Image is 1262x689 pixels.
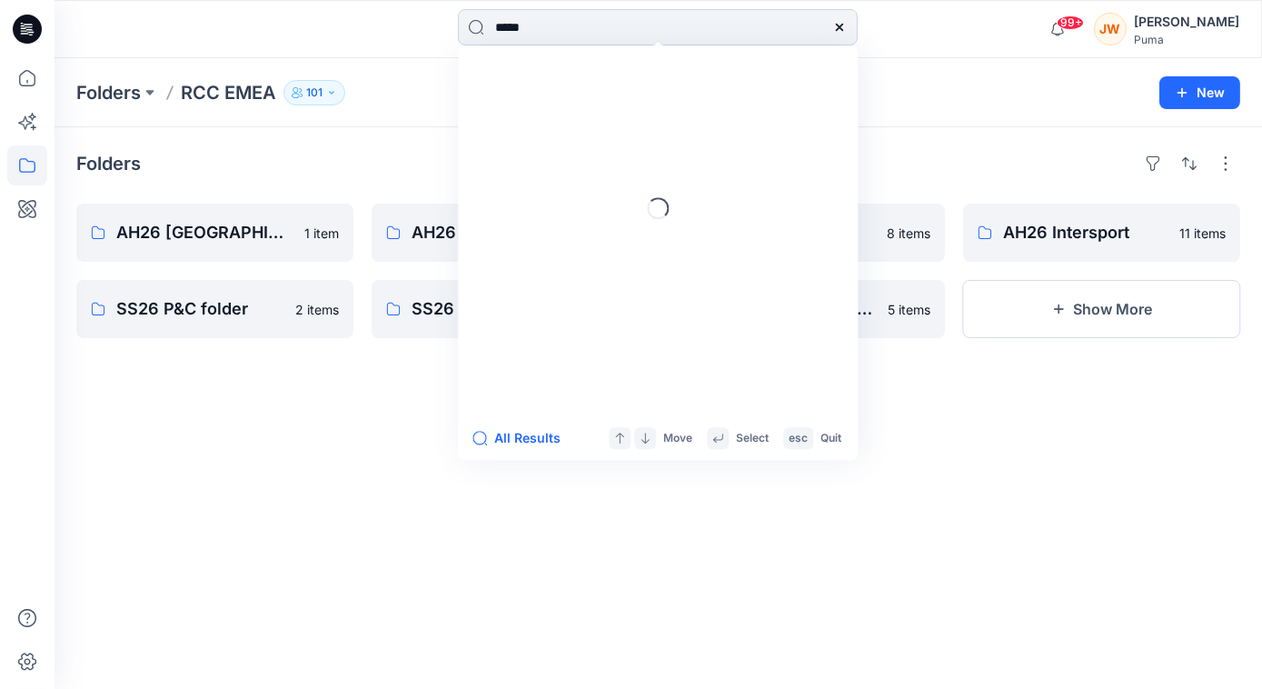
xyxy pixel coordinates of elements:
[116,220,293,245] p: AH26 [GEOGRAPHIC_DATA] Cisalfa
[304,224,339,243] p: 1 item
[295,300,339,319] p: 2 items
[181,80,276,105] p: RCC EMEA
[1134,33,1239,46] div: Puma
[1094,13,1127,45] div: JW
[963,204,1240,262] a: AH26 Intersport11 items
[736,429,769,448] p: Select
[372,280,649,338] a: SS26 JD14 items
[306,83,323,103] p: 101
[412,296,574,322] p: SS26 JD
[1159,76,1240,109] button: New
[1003,220,1168,245] p: AH26 Intersport
[76,80,141,105] a: Folders
[1134,11,1239,33] div: [PERSON_NAME]
[663,429,692,448] p: Move
[372,204,649,262] a: AH26 MFO54 items
[888,300,930,319] p: 5 items
[116,296,284,322] p: SS26 P&C folder
[1057,15,1084,30] span: 99+
[820,429,841,448] p: Quit
[76,204,353,262] a: AH26 [GEOGRAPHIC_DATA] Cisalfa1 item
[76,153,141,175] h4: Folders
[76,280,353,338] a: SS26 P&C folder2 items
[887,224,930,243] p: 8 items
[963,280,1240,338] button: Show More
[283,80,345,105] button: 101
[789,429,808,448] p: esc
[1179,224,1226,243] p: 11 items
[412,220,572,245] p: AH26 MFO
[472,427,572,449] button: All Results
